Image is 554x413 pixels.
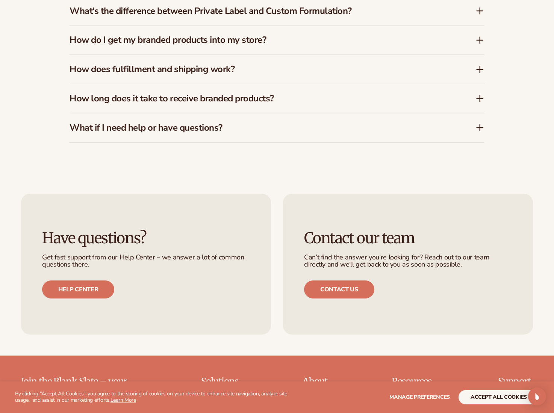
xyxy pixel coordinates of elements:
[528,387,546,405] div: Open Intercom Messenger
[303,377,345,386] p: About
[42,254,250,269] p: Get fast support from our Help Center – we answer a lot of common questions there.
[459,390,539,404] button: accept all cookies
[15,391,295,404] p: By clicking "Accept All Cookies", you agree to the storing of cookies on your device to enhance s...
[42,230,250,246] h3: Have questions?
[42,280,114,298] a: Help center
[389,390,450,404] button: Manage preferences
[70,122,453,133] h3: What if I need help or have questions?
[110,396,136,404] a: Learn More
[498,377,533,386] p: Support
[392,377,451,386] p: Resources
[70,35,453,45] h3: How do I get my branded products into my store?
[21,377,141,396] p: Join the Blank Slate – your beauty brand playbook
[304,254,512,269] p: Can’t find the answer you’re looking for? Reach out to our team directly and we’ll get back to yo...
[304,280,374,298] a: Contact us
[70,64,453,75] h3: How does fulfillment and shipping work?
[304,230,512,246] h3: Contact our team
[70,6,453,17] h3: What’s the difference between Private Label and Custom Formulation?
[389,393,450,401] span: Manage preferences
[70,93,453,104] h3: How long does it take to receive branded products?
[201,377,256,386] p: Solutions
